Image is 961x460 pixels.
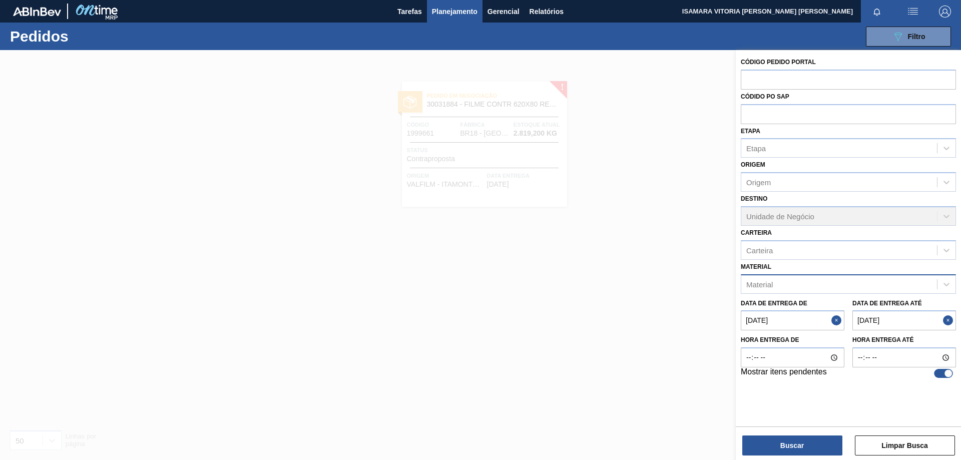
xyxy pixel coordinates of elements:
[741,128,760,135] label: Etapa
[908,33,925,41] span: Filtro
[741,300,807,307] label: Data de Entrega de
[907,6,919,18] img: userActions
[741,367,827,379] label: Mostrar itens pendentes
[746,280,773,288] div: Material
[741,263,771,270] label: Material
[746,178,771,187] div: Origem
[943,310,956,330] button: Close
[861,5,893,19] button: Notificações
[939,6,951,18] img: Logout
[397,6,422,18] span: Tarefas
[741,333,844,347] label: Hora entrega de
[741,310,844,330] input: dd/mm/yyyy
[852,300,922,307] label: Data de Entrega até
[488,6,520,18] span: Gerencial
[432,6,477,18] span: Planejamento
[746,246,773,254] div: Carteira
[866,27,951,47] button: Filtro
[852,310,956,330] input: dd/mm/yyyy
[746,144,766,153] div: Etapa
[741,59,816,66] label: Código Pedido Portal
[831,310,844,330] button: Close
[741,195,767,202] label: Destino
[10,31,160,42] h1: Pedidos
[530,6,564,18] span: Relatórios
[741,93,789,100] label: Códido PO SAP
[852,333,956,347] label: Hora entrega até
[741,229,772,236] label: Carteira
[13,7,61,16] img: TNhmsLtSVTkK8tSr43FrP2fwEKptu5GPRR3wAAAABJRU5ErkJggg==
[741,161,765,168] label: Origem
